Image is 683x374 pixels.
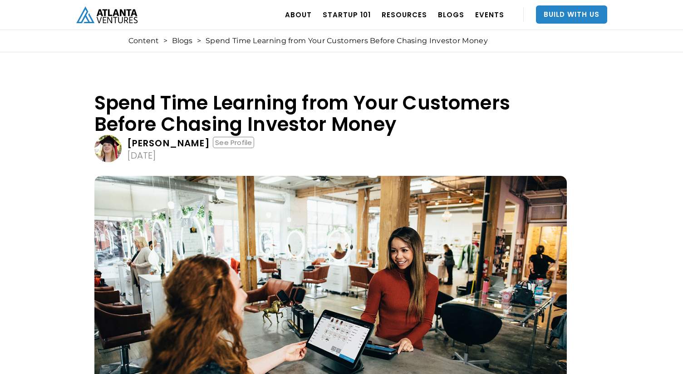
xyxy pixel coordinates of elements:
[285,2,312,27] a: ABOUT
[197,36,201,45] div: >
[536,5,607,24] a: Build With Us
[438,2,464,27] a: BLOGS
[323,2,371,27] a: Startup 101
[128,36,159,45] a: Content
[172,36,192,45] a: Blogs
[382,2,427,27] a: RESOURCES
[475,2,504,27] a: EVENTS
[127,139,211,148] div: [PERSON_NAME]
[206,36,488,45] div: Spend Time Learning from Your Customers Before Chasing Investor Money
[163,36,167,45] div: >
[127,151,156,160] div: [DATE]
[94,135,567,162] a: [PERSON_NAME]See Profile[DATE]
[213,137,254,148] div: See Profile
[94,92,567,135] h1: Spend Time Learning from Your Customers Before Chasing Investor Money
